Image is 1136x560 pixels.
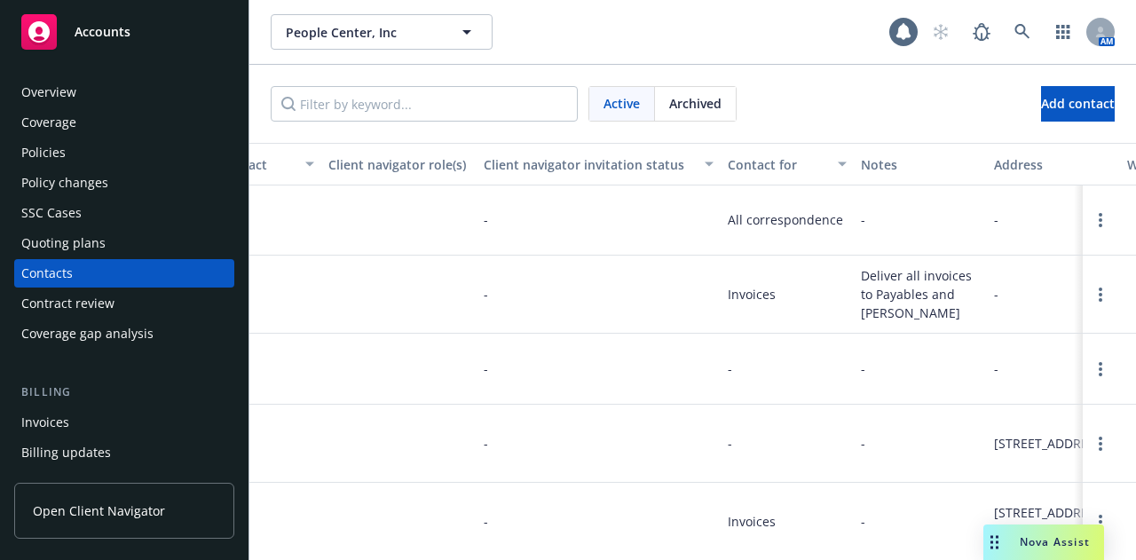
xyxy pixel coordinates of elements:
div: Overview [21,78,76,106]
a: Coverage [14,108,234,137]
a: Overview [14,78,234,106]
span: Open Client Navigator [33,501,165,520]
div: Contact for [728,155,827,174]
span: [STREET_ADDRESS] [994,434,1107,453]
a: Open options [1090,433,1111,454]
input: Filter by keyword... [271,86,578,122]
span: Invoices [728,512,847,531]
a: SSC Cases [14,199,234,227]
span: Active [603,94,640,113]
button: Key contact [188,143,321,185]
div: Client navigator role(s) [328,155,469,174]
a: Accounts [14,7,234,57]
div: Drag to move [983,525,1006,560]
span: - [994,359,998,378]
span: Accounts [75,25,130,39]
div: Policies [21,138,66,167]
a: Open options [1090,359,1111,380]
div: Policy changes [21,169,108,197]
a: Policies [14,138,234,167]
span: - [728,434,732,453]
span: - [484,285,488,304]
span: Add contact [1041,95,1115,112]
button: Notes [854,143,987,185]
a: Search [1005,14,1040,50]
span: - [994,285,998,304]
a: Quoting plans [14,229,234,257]
span: - [728,359,732,378]
a: Contract review [14,289,234,318]
div: Contract review [21,289,114,318]
span: Invoices [728,285,847,304]
div: Coverage gap analysis [21,319,154,348]
div: Quoting plans [21,229,106,257]
span: Deliver all invoices to Payables and [PERSON_NAME] [861,266,980,322]
span: - [484,210,488,229]
button: Contact for [721,143,854,185]
div: Client navigator invitation status [484,155,694,174]
button: Add contact [1041,86,1115,122]
div: SSC Cases [21,199,82,227]
span: All correspondence [728,210,847,229]
button: Client navigator invitation status [477,143,721,185]
span: People Center, Inc [286,23,439,42]
button: Address [987,143,1120,185]
span: Nova Assist [1020,534,1090,549]
a: Policy changes [14,169,234,197]
div: Invoices [21,408,69,437]
div: Notes [861,155,980,174]
div: Contacts [21,259,73,288]
span: - [484,434,488,453]
a: Report a Bug [964,14,999,50]
span: - [861,210,865,229]
a: Contacts [14,259,234,288]
a: Coverage gap analysis [14,319,234,348]
a: Switch app [1045,14,1081,50]
span: - [861,359,865,378]
button: People Center, Inc [271,14,493,50]
span: - [484,512,488,531]
div: Billing [14,383,234,401]
span: - [484,359,488,378]
span: [STREET_ADDRESS][PERSON_NAME] [994,503,1113,540]
span: - [861,512,865,531]
button: Nova Assist [983,525,1104,560]
span: Archived [669,94,722,113]
div: Address [994,155,1113,174]
span: - [861,434,865,453]
a: Invoices [14,408,234,437]
a: Open options [1090,284,1111,305]
div: Coverage [21,108,76,137]
span: - [994,210,998,229]
a: Start snowing [923,14,958,50]
a: Open options [1090,209,1111,231]
a: Billing updates [14,438,234,467]
a: Open options [1090,511,1111,532]
div: Billing updates [21,438,111,467]
button: Client navigator role(s) [321,143,477,185]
